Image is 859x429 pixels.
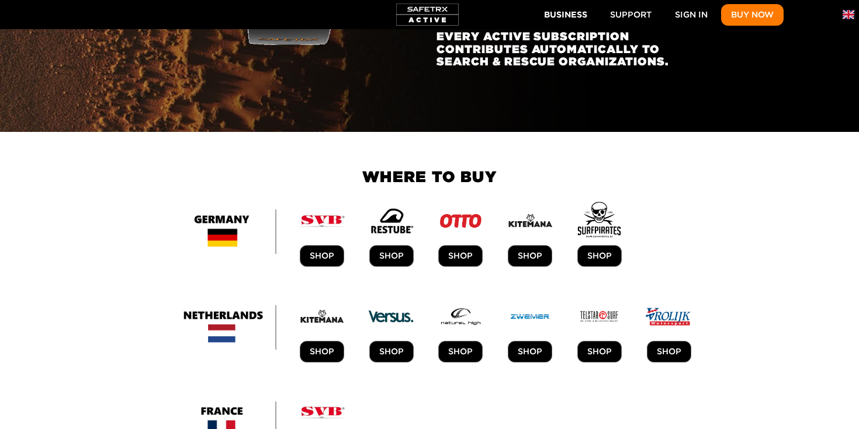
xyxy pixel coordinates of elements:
span: SHOP [518,344,542,359]
span: Sign In [675,8,708,22]
a: SHOP [508,341,552,362]
h3: Every active subscription contributes automatically to search & rescue organizations. [437,30,700,67]
span: Shop [310,344,334,359]
a: Support [600,4,661,26]
button: Buy Now [721,4,784,26]
a: SHOP [369,341,414,362]
span: SHOP [657,344,681,359]
span: Buy Now [731,8,774,22]
span: Support [610,8,652,22]
a: SHOP [577,341,622,362]
span: SHOP [448,249,473,263]
img: en [843,9,854,20]
span: SHOP [448,344,473,359]
a: Sign In [665,4,718,26]
a: SHOP [508,245,552,267]
span: Shop [310,249,334,263]
a: Shop [300,341,344,362]
a: SHOP [438,341,483,362]
span: SHOP [379,249,404,263]
a: SHOP [438,245,483,267]
a: SHOP [369,245,414,267]
h1: WHERE TO BUY [159,168,700,185]
span: SHOP [587,344,612,359]
span: SHOP [518,249,542,263]
a: Shop [300,245,344,267]
a: SHOP [577,245,622,267]
a: SHOP [647,341,691,362]
button: Business [535,4,597,25]
span: SHOP [379,344,404,359]
span: Business [544,8,587,22]
span: SHOP [587,249,612,263]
